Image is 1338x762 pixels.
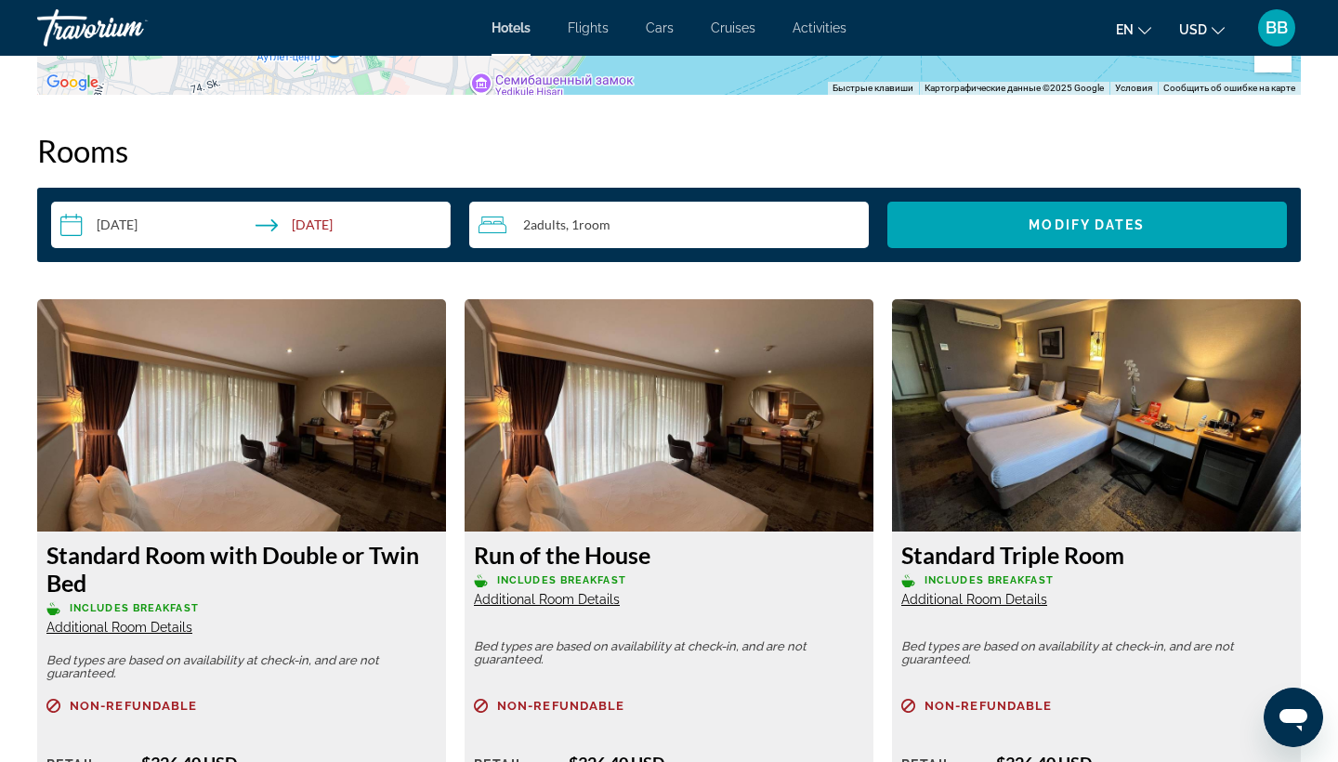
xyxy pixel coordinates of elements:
[1179,22,1207,37] span: USD
[492,20,531,35] a: Hotels
[70,602,199,614] span: Includes Breakfast
[465,299,873,532] img: Run of the House
[497,700,624,712] span: Non-refundable
[579,217,610,232] span: Room
[474,592,620,607] span: Additional Room Details
[1253,8,1301,47] button: User Menu
[46,654,437,680] p: Bed types are based on availability at check-in, and are not guaranteed.
[901,592,1047,607] span: Additional Room Details
[925,574,1054,586] span: Includes Breakfast
[42,71,103,95] a: Открыть эту область в Google Картах (в новом окне)
[793,20,846,35] a: Activities
[1115,83,1152,93] a: Условия (ссылка откроется в новой вкладке)
[1116,22,1134,37] span: en
[901,640,1292,666] p: Bed types are based on availability at check-in, and are not guaranteed.
[646,20,674,35] a: Cars
[37,132,1301,169] h2: Rooms
[37,299,446,532] img: Standard Room with Double or Twin Bed
[46,620,192,635] span: Additional Room Details
[469,202,869,248] button: Travelers: 2 adults, 0 children
[901,541,1292,569] h3: Standard Triple Room
[925,700,1052,712] span: Non-refundable
[37,4,223,52] a: Travorium
[1264,688,1323,747] iframe: Кнопка запуска окна обмена сообщениями
[474,640,864,666] p: Bed types are based on availability at check-in, and are not guaranteed.
[1179,16,1225,43] button: Change currency
[1163,83,1295,93] a: Сообщить об ошибке на карте
[1116,16,1151,43] button: Change language
[925,83,1104,93] span: Картографические данные ©2025 Google
[1029,217,1145,232] span: Modify Dates
[892,299,1301,532] img: Standard Triple Room
[1266,19,1288,37] span: BB
[42,71,103,95] img: Google
[833,82,913,95] button: Быстрые клавиши
[566,217,610,232] span: , 1
[51,202,1287,248] div: Search widget
[70,700,197,712] span: Non-refundable
[568,20,609,35] a: Flights
[497,574,626,586] span: Includes Breakfast
[474,541,864,569] h3: Run of the House
[46,541,437,597] h3: Standard Room with Double or Twin Bed
[887,202,1287,248] button: Modify Dates
[531,217,566,232] span: Adults
[523,217,566,232] span: 2
[51,202,451,248] button: Select check in and out date
[711,20,755,35] a: Cruises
